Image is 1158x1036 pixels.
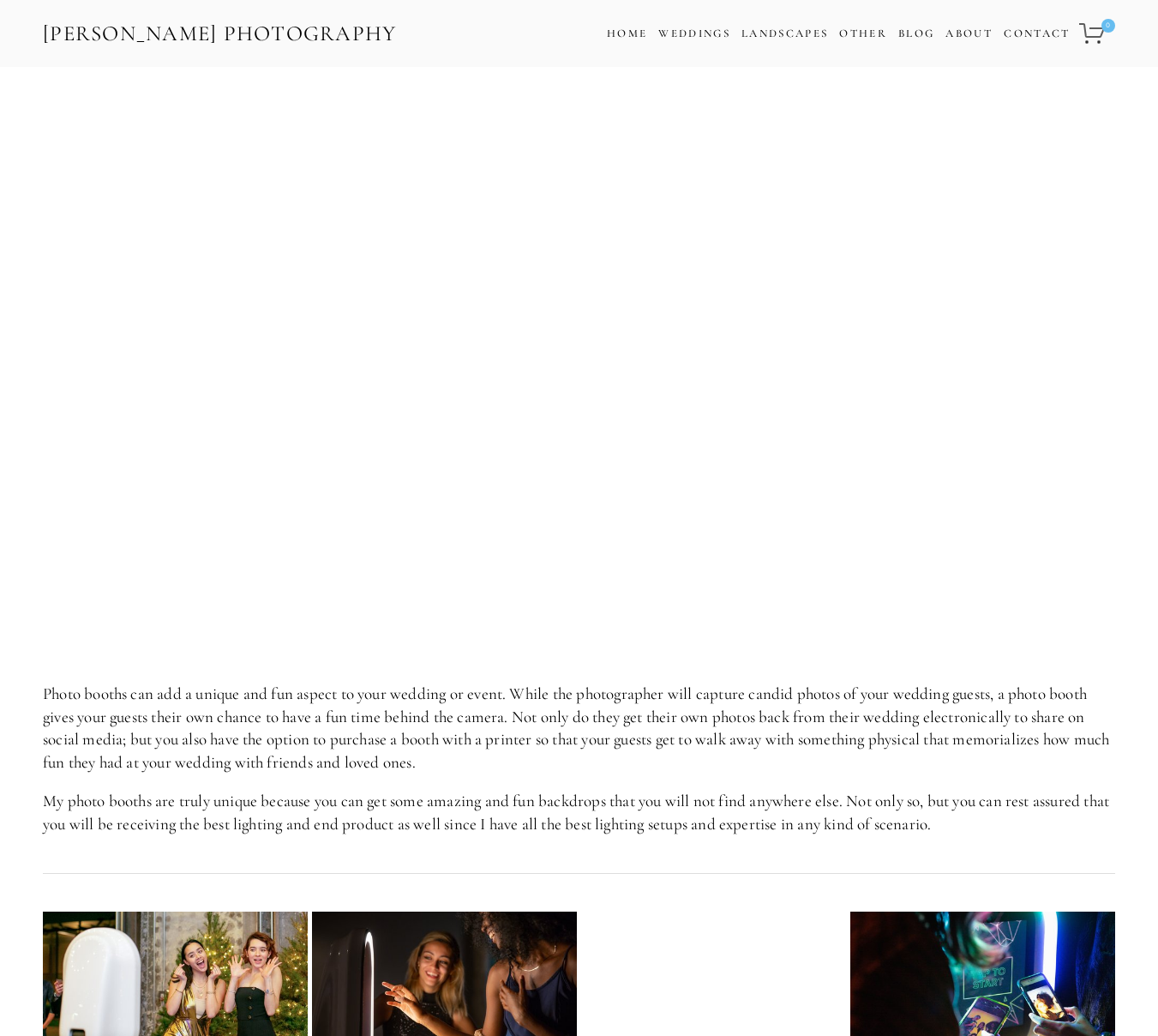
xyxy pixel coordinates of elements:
a: Contact [1004,21,1070,46]
a: [PERSON_NAME] Photography [41,15,399,53]
h1: Photo Booth Rentals [43,316,1115,378]
a: Blog [898,21,934,46]
a: Home [607,21,647,46]
a: Landscapes [741,27,828,40]
a: Weddings [658,27,730,40]
p: My photo booths are truly unique because you can get some amazing and fun backdrops that you will... [43,790,1115,835]
a: Other [839,27,887,40]
span: 0 [1101,19,1115,33]
a: About [945,21,993,46]
a: 0 items in cart [1077,13,1117,54]
p: Photo booths can add a unique and fun aspect to your wedding or event. While the photographer wil... [43,683,1115,774]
